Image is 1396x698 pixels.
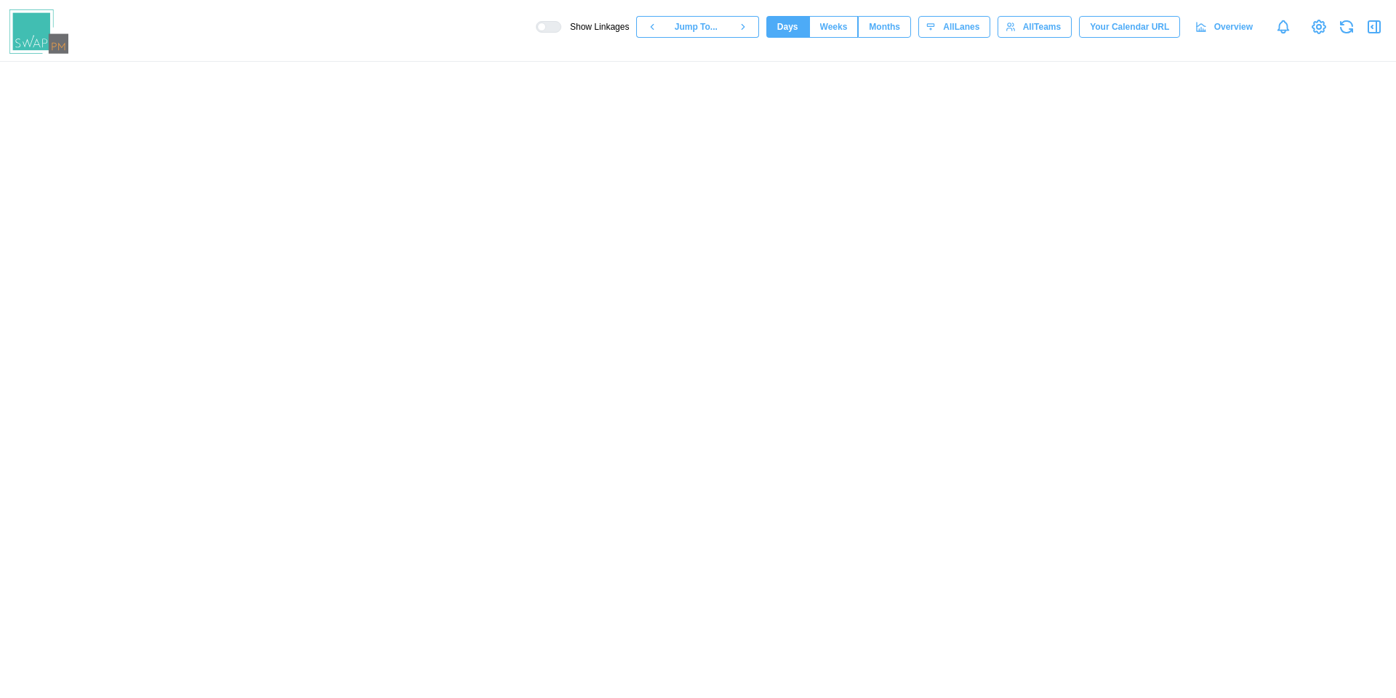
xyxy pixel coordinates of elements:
button: AllTeams [998,16,1072,38]
button: Refresh Grid [1336,17,1357,37]
button: Open Drawer [1364,17,1384,37]
button: Weeks [809,16,859,38]
span: Months [869,17,900,37]
img: Swap PM Logo [9,9,68,54]
span: Overview [1214,17,1253,37]
a: View Project [1309,17,1329,37]
span: Weeks [820,17,848,37]
span: Jump To... [675,17,718,37]
button: AllLanes [918,16,990,38]
button: Your Calendar URL [1079,16,1180,38]
span: All Teams [1023,17,1061,37]
a: Overview [1187,16,1264,38]
button: Months [858,16,911,38]
a: Notifications [1271,15,1296,39]
span: All Lanes [943,17,979,37]
span: Days [777,17,798,37]
span: Your Calendar URL [1090,17,1169,37]
button: Days [766,16,809,38]
button: Jump To... [667,16,727,38]
span: Show Linkages [561,21,629,33]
